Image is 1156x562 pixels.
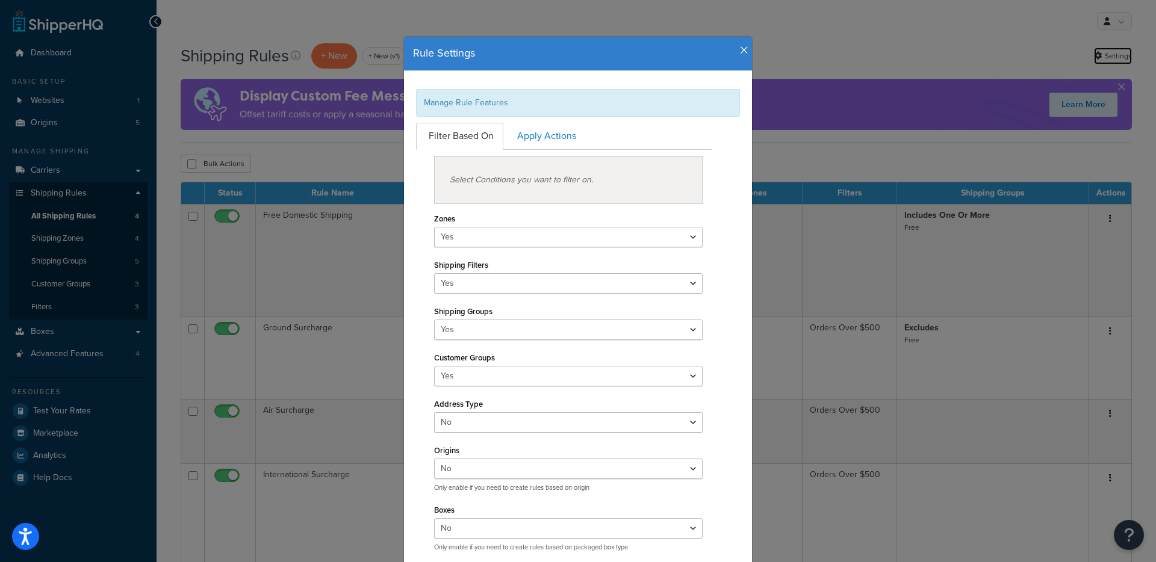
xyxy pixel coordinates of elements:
[434,505,455,514] label: Boxes
[434,543,703,552] p: Only enable if you need to create rules based on packaged box type
[434,307,493,316] label: Shipping Groups
[434,483,703,492] p: Only enable if you need to create rules based on origin
[505,123,586,150] a: Apply Actions
[434,261,488,270] label: Shipping Filters
[416,123,503,150] a: Filter Based On
[434,353,495,362] label: Customer Groups
[416,89,740,117] div: Manage Rule Features
[434,156,703,204] div: Select Conditions you want to filter on.
[434,446,459,455] label: Origins
[434,400,483,409] label: Address Type
[434,214,455,223] label: Zones
[413,46,743,61] h4: Rule Settings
